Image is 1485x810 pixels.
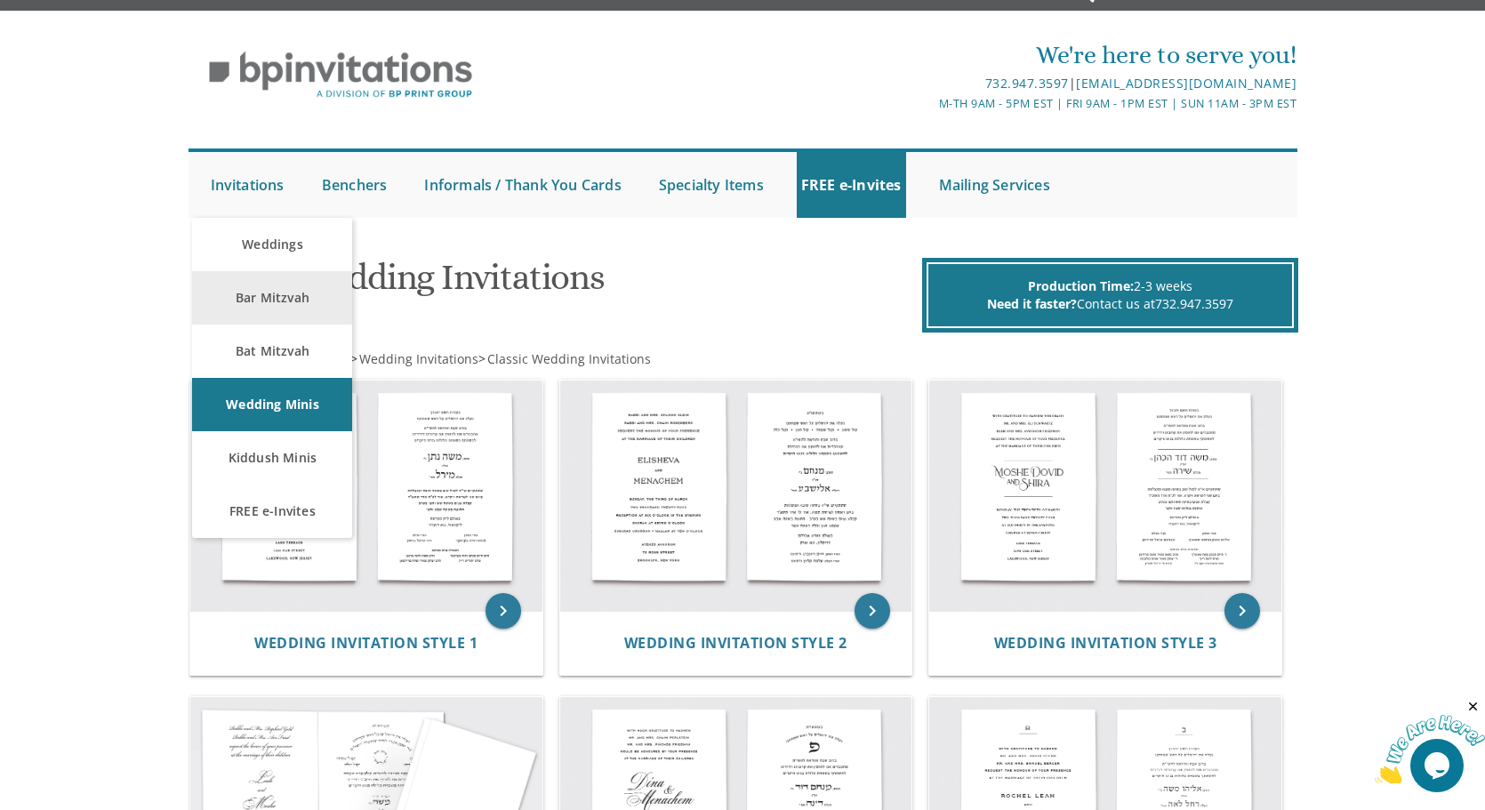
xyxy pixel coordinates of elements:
[317,152,392,218] a: Benchers
[478,350,651,367] span: >
[1224,593,1260,629] a: keyboard_arrow_right
[927,262,1294,328] div: 2-3 weeks Contact us at
[487,350,651,367] span: Classic Wedding Invitations
[624,633,847,653] span: Wedding Invitation Style 2
[558,94,1296,113] div: M-Th 9am - 5pm EST | Fri 9am - 1pm EST | Sun 11am - 3pm EST
[558,73,1296,94] div: |
[1155,295,1233,312] a: 732.947.3597
[985,75,1069,92] a: 732.947.3597
[359,350,478,367] span: Wedding Invitations
[486,593,521,629] a: keyboard_arrow_right
[1028,277,1134,294] span: Production Time:
[987,295,1077,312] span: Need it faster?
[192,218,352,271] a: Weddings
[855,593,890,629] a: keyboard_arrow_right
[192,485,352,538] a: FREE e-Invites
[560,381,912,612] img: Wedding Invitation Style 2
[190,381,542,612] img: Wedding Invitation Style 1
[624,635,847,652] a: Wedding Invitation Style 2
[192,431,352,485] a: Kiddush Minis
[192,271,352,325] a: Bar Mitzvah
[192,378,352,431] a: Wedding Minis
[254,633,478,653] span: Wedding Invitation Style 1
[189,38,494,112] img: BP Invitation Loft
[1076,75,1296,92] a: [EMAIL_ADDRESS][DOMAIN_NAME]
[797,152,906,218] a: FREE e-Invites
[486,350,651,367] a: Classic Wedding Invitations
[420,152,625,218] a: Informals / Thank You Cards
[254,635,478,652] a: Wedding Invitation Style 1
[654,152,768,218] a: Specialty Items
[1375,699,1485,783] iframe: chat widget
[191,258,917,310] h1: Classic Wedding Invitations
[189,350,743,368] div: :
[929,381,1281,612] img: Wedding Invitation Style 3
[192,325,352,378] a: Bat Mitzvah
[206,152,289,218] a: Invitations
[994,633,1217,653] span: Wedding Invitation Style 3
[994,635,1217,652] a: Wedding Invitation Style 3
[350,350,478,367] span: >
[935,152,1055,218] a: Mailing Services
[558,37,1296,73] div: We're here to serve you!
[357,350,478,367] a: Wedding Invitations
